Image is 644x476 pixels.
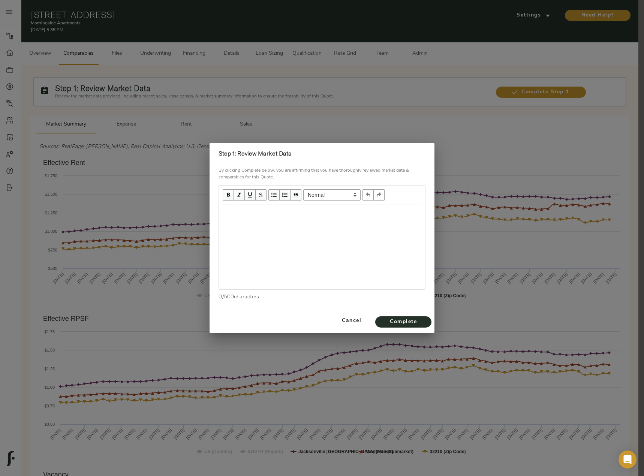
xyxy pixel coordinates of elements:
p: 0 / 500 characters [219,293,425,300]
strong: Step 1: Review Market Data [219,150,292,157]
span: Complete [383,317,424,327]
button: OL [280,189,291,201]
button: Redo [374,189,385,201]
button: Undo [362,189,374,201]
button: Cancel [331,311,372,330]
button: Complete [375,316,431,328]
button: Underline [245,189,256,201]
div: Open Intercom Messenger [619,451,637,469]
button: UL [268,189,280,201]
select: Block type [303,189,361,201]
div: Edit text [219,205,425,221]
button: Strikethrough [256,189,267,201]
p: By clicking Complete below, you are affirming that you have thoroughly reviewed market data & com... [219,167,425,181]
button: Bold [223,189,234,201]
span: Cancel [334,316,369,326]
button: Italic [234,189,245,201]
span: Normal [303,189,361,201]
button: Blockquote [291,189,301,201]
